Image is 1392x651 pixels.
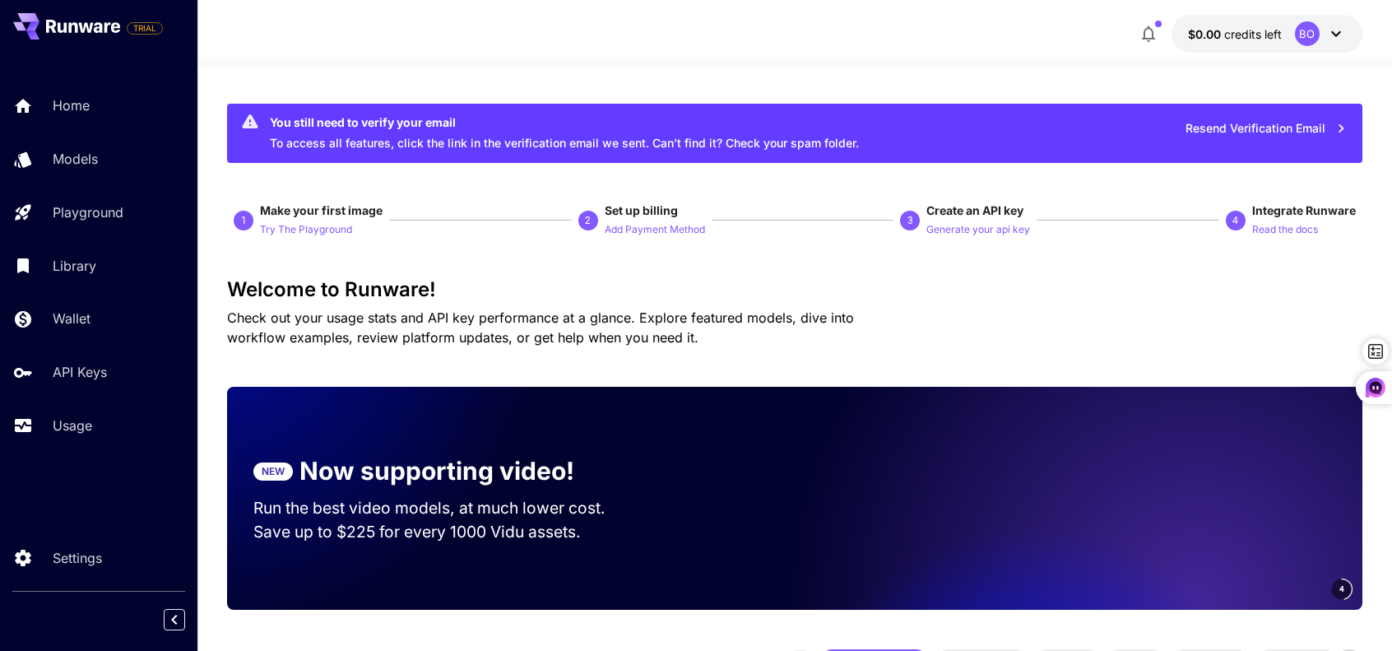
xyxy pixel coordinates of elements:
[53,95,90,115] p: Home
[164,609,185,630] button: Collapse sidebar
[53,149,98,169] p: Models
[260,219,352,239] button: Try The Playground
[1252,219,1318,239] button: Read the docs
[53,256,96,276] p: Library
[260,222,352,238] p: Try The Playground
[53,309,90,328] p: Wallet
[53,362,107,382] p: API Keys
[1295,21,1320,46] div: BO
[241,213,247,228] p: 1
[253,520,637,544] p: Save up to $225 for every 1000 Vidu assets.
[926,203,1023,217] span: Create an API key
[1252,203,1356,217] span: Integrate Runware
[1172,15,1362,53] button: $0.00BO
[128,22,162,35] span: TRIAL
[1224,27,1282,41] span: credits left
[53,202,123,222] p: Playground
[270,109,859,158] div: To access all features, click the link in the verification email we sent. Can’t find it? Check yo...
[926,219,1030,239] button: Generate your api key
[299,453,574,490] p: Now supporting video!
[1188,26,1282,43] div: $0.00
[605,203,678,217] span: Set up billing
[253,496,637,520] p: Run the best video models, at much lower cost.
[585,213,591,228] p: 2
[1252,222,1318,238] p: Read the docs
[1232,213,1238,228] p: 4
[227,278,1362,301] h3: Welcome to Runware!
[605,222,705,238] p: Add Payment Method
[176,605,197,635] div: Collapse sidebar
[1176,112,1356,146] button: Resend Verification Email
[907,213,913,228] p: 3
[227,309,854,346] span: Check out your usage stats and API key performance at a glance. Explore featured models, dive int...
[260,203,383,217] span: Make your first image
[53,548,102,568] p: Settings
[270,114,859,131] div: You still need to verify your email
[926,222,1030,238] p: Generate your api key
[1339,583,1344,595] span: 4
[1188,27,1224,41] span: $0.00
[605,219,705,239] button: Add Payment Method
[262,464,285,479] p: NEW
[127,18,163,38] span: Add your payment card to enable full platform functionality.
[53,416,92,435] p: Usage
